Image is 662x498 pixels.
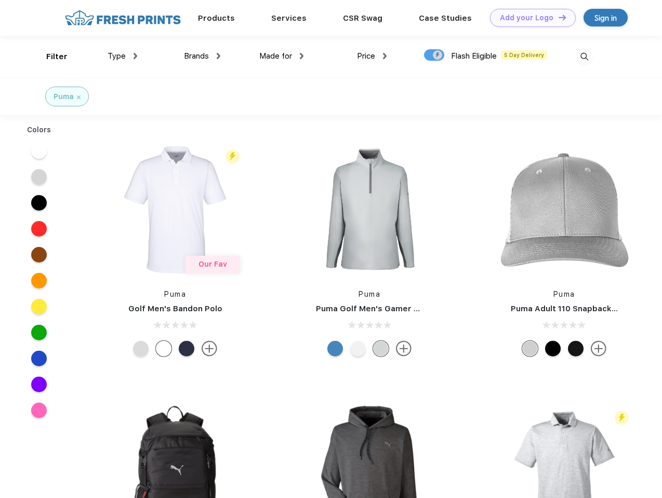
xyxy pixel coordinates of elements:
img: fo%20logo%202.webp [62,9,184,27]
a: Products [198,13,235,23]
img: desktop_search.svg [576,48,593,65]
div: Bright Cobalt [327,341,343,356]
span: Type [108,51,126,61]
div: High Rise [373,341,389,356]
span: Price [357,51,375,61]
a: Puma [164,290,186,298]
img: dropdown.png [383,53,387,59]
div: Navy Blazer [179,341,194,356]
div: Quarry Brt Whit [522,341,538,356]
a: Services [271,13,307,23]
img: more.svg [396,341,412,356]
img: dropdown.png [217,53,220,59]
a: Puma [553,290,575,298]
img: func=resize&h=266 [495,141,633,279]
span: Brands [184,51,209,61]
img: dropdown.png [300,53,303,59]
img: more.svg [202,341,217,356]
div: Filter [46,51,68,63]
img: func=resize&h=266 [300,141,439,279]
div: High Rise [133,341,149,356]
div: Colors [19,125,59,135]
span: Made for [259,51,292,61]
div: Sign in [594,12,617,24]
span: Our Fav [198,260,227,268]
img: func=resize&h=266 [106,141,244,279]
div: Pma Blk with Pma Blk [568,341,584,356]
a: Golf Men's Bandon Polo [128,304,222,313]
div: Add your Logo [500,13,553,22]
img: filter_cancel.svg [77,95,81,99]
a: Sign in [584,9,628,26]
div: Puma [54,91,74,102]
span: Flash Eligible [451,51,497,61]
div: Bright White [156,341,171,356]
span: 5 Day Delivery [501,50,547,60]
img: more.svg [591,341,606,356]
a: Puma [359,290,380,298]
div: Bright White [350,341,366,356]
div: Pma Blk Pma Blk [545,341,561,356]
a: CSR Swag [343,13,382,23]
img: flash_active_toggle.svg [226,149,240,163]
a: Puma Golf Men's Gamer Golf Quarter-Zip [316,304,480,313]
img: DT [559,15,566,20]
img: dropdown.png [134,53,137,59]
img: flash_active_toggle.svg [615,411,629,425]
